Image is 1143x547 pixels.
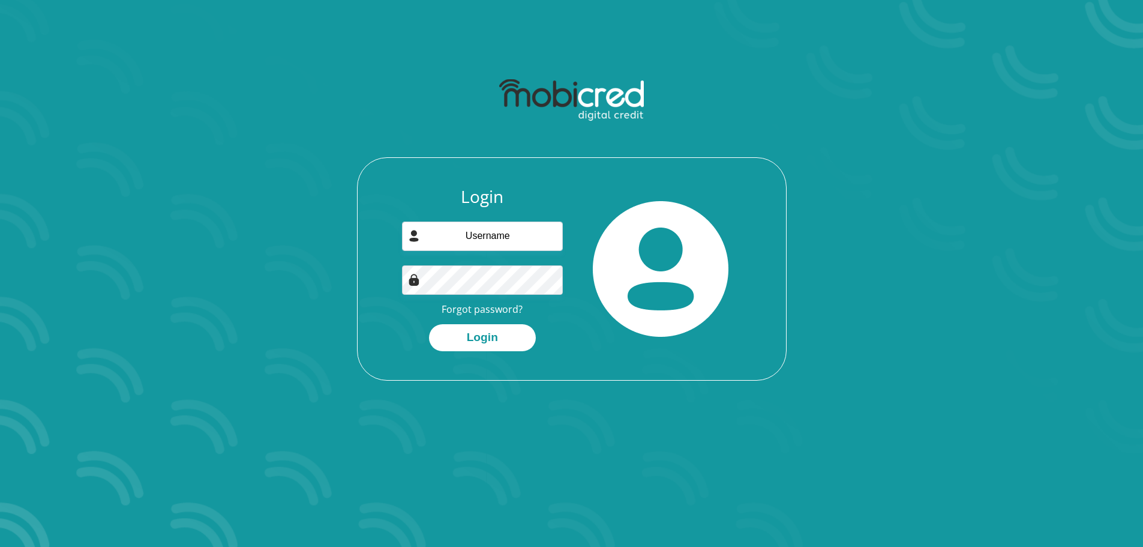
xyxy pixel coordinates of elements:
h3: Login [402,187,563,207]
input: Username [402,222,563,251]
button: Login [429,324,536,351]
img: Image [408,274,420,286]
img: mobicred logo [499,79,644,121]
a: Forgot password? [442,303,523,316]
img: user-icon image [408,230,420,242]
